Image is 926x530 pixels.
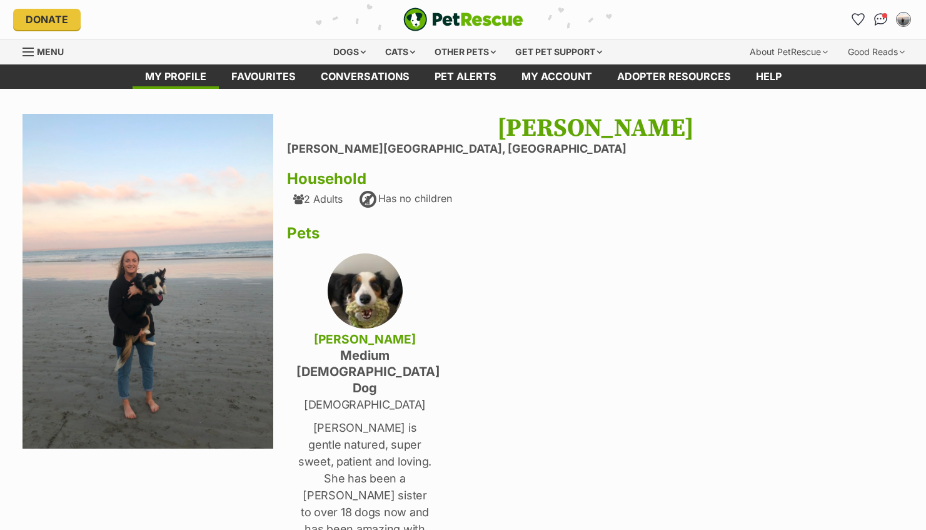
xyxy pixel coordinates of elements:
[23,114,274,449] img: f72b1k0daexkmvztz5ip.jpg
[509,64,605,89] a: My account
[893,9,913,29] button: My account
[848,9,868,29] a: Favourites
[13,9,81,30] a: Donate
[897,13,910,26] img: Emma Hatton profile pic
[871,9,891,29] a: Conversations
[219,64,308,89] a: Favourites
[403,8,523,31] a: PetRescue
[296,396,434,413] p: [DEMOGRAPHIC_DATA]
[358,190,452,210] div: Has no children
[506,39,611,64] div: Get pet support
[839,39,913,64] div: Good Reads
[422,64,509,89] a: Pet alerts
[23,39,73,62] a: Menu
[296,347,434,396] h4: medium [DEMOGRAPHIC_DATA] Dog
[874,13,887,26] img: chat-41dd97257d64d25036548639549fe6c8038ab92f7586957e7f3b1b290dea8141.svg
[426,39,505,64] div: Other pets
[293,193,343,205] div: 2 Adults
[328,253,403,329] img: ft1wkr4r80bucpv2i8xv.jpg
[287,225,904,242] h3: Pets
[403,8,523,31] img: logo-e224e6f780fb5917bec1dbf3a21bbac754714ae5b6737aabdf751b685950b380.svg
[287,170,904,188] h3: Household
[287,143,904,156] li: [PERSON_NAME][GEOGRAPHIC_DATA], [GEOGRAPHIC_DATA]
[287,114,904,143] h1: [PERSON_NAME]
[133,64,219,89] a: My profile
[743,64,794,89] a: Help
[325,39,375,64] div: Dogs
[605,64,743,89] a: Adopter resources
[308,64,422,89] a: conversations
[741,39,837,64] div: About PetRescue
[37,46,64,57] span: Menu
[848,9,913,29] ul: Account quick links
[296,331,434,347] h4: [PERSON_NAME]
[376,39,424,64] div: Cats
